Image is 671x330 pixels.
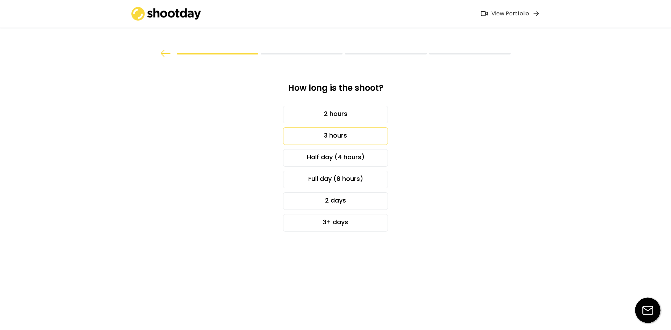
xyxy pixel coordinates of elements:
img: email-icon%20%281%29.svg [635,298,661,323]
div: View Portfolio [491,10,529,17]
div: 3 hours [283,127,388,145]
div: 3+ days [283,214,388,232]
img: shootday_logo.png [131,7,201,21]
div: 2 days [283,192,388,210]
img: arrow%20back.svg [160,50,171,57]
div: How long is the shoot? [240,82,431,99]
div: Full day (8 hours) [283,171,388,188]
div: Half day (4 hours) [283,149,388,167]
img: Icon%20feather-video%402x.png [481,11,488,16]
div: 2 hours [283,106,388,123]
